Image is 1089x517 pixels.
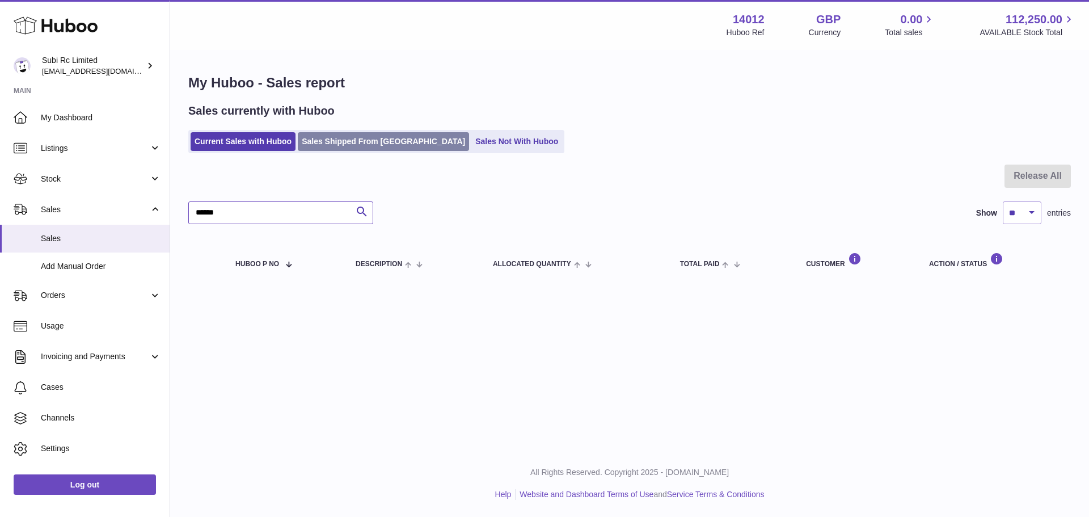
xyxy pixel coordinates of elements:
[816,12,841,27] strong: GBP
[191,132,296,151] a: Current Sales with Huboo
[809,27,841,38] div: Currency
[42,55,144,77] div: Subi Rc Limited
[179,467,1080,478] p: All Rights Reserved. Copyright 2025 - [DOMAIN_NAME]
[41,290,149,301] span: Orders
[520,490,653,499] a: Website and Dashboard Terms of Use
[885,12,935,38] a: 0.00 Total sales
[41,382,161,393] span: Cases
[41,443,161,454] span: Settings
[806,253,906,268] div: Customer
[356,260,402,268] span: Description
[929,253,1060,268] div: Action / Status
[41,143,149,154] span: Listings
[41,233,161,244] span: Sales
[41,413,161,423] span: Channels
[471,132,562,151] a: Sales Not With Huboo
[41,351,149,362] span: Invoicing and Payments
[235,260,279,268] span: Huboo P no
[976,208,997,218] label: Show
[42,66,167,75] span: [EMAIL_ADDRESS][DOMAIN_NAME]
[41,321,161,331] span: Usage
[41,261,161,272] span: Add Manual Order
[901,12,923,27] span: 0.00
[298,132,469,151] a: Sales Shipped From [GEOGRAPHIC_DATA]
[495,490,512,499] a: Help
[516,489,764,500] li: and
[980,12,1075,38] a: 112,250.00 AVAILABLE Stock Total
[980,27,1075,38] span: AVAILABLE Stock Total
[14,57,31,74] img: internalAdmin-14012@internal.huboo.com
[41,112,161,123] span: My Dashboard
[188,103,335,119] h2: Sales currently with Huboo
[1047,208,1071,218] span: entries
[667,490,765,499] a: Service Terms & Conditions
[680,260,720,268] span: Total paid
[733,12,765,27] strong: 14012
[41,204,149,215] span: Sales
[41,174,149,184] span: Stock
[1006,12,1062,27] span: 112,250.00
[188,74,1071,92] h1: My Huboo - Sales report
[14,474,156,495] a: Log out
[885,27,935,38] span: Total sales
[727,27,765,38] div: Huboo Ref
[493,260,571,268] span: ALLOCATED Quantity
